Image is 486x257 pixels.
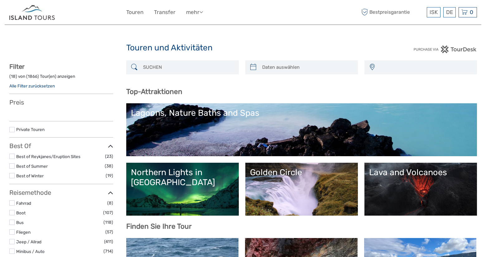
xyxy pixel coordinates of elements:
[250,167,353,177] div: Golden Circle
[28,73,37,79] label: 1866
[9,73,113,83] div: ( ) von ( ) Tour(en) anzeigen
[126,43,360,53] h1: Touren und Aktivitäten
[250,167,353,211] a: Golden Circle
[369,167,472,177] div: Lava and Volcanoes
[154,8,176,17] a: Transfer
[9,99,113,106] h3: Preis
[16,220,24,225] a: Bus
[16,230,31,235] a: Fliegen
[369,167,472,211] a: Lava and Volcanoes
[105,162,113,170] span: (38)
[105,153,113,160] span: (23)
[107,199,113,207] span: (8)
[126,8,143,17] a: Touren
[126,222,192,231] b: Finden Sie Ihre Tour
[413,45,477,53] img: PurchaseViaTourDesk.png
[9,142,113,150] h3: Best Of
[430,9,438,15] span: ISK
[11,73,16,79] label: 18
[360,7,425,17] span: Bestpreisgarantie
[105,228,113,236] span: (57)
[126,87,182,96] b: Top-Attraktionen
[104,238,113,245] span: (411)
[9,63,25,70] strong: Filter
[9,5,55,20] img: Iceland ProTravel
[131,108,472,118] div: Lagoons, Nature Baths and Spas
[16,249,45,254] a: Minibus / Auto
[186,8,203,17] a: mehr
[131,167,234,211] a: Northern Lights in [GEOGRAPHIC_DATA]
[16,201,31,206] a: Fahrrad
[106,172,113,179] span: (19)
[16,239,41,244] a: Jeep / Allrad
[9,83,55,88] a: Alle Filter zurücksetzen
[16,154,80,159] a: Best of Reykjanes/Eruption Sites
[103,209,113,216] span: (107)
[16,173,44,178] a: Best of Winter
[9,189,113,196] h3: Reisemethode
[141,62,236,73] input: SUCHEN
[131,108,472,152] a: Lagoons, Nature Baths and Spas
[16,127,45,132] a: Private Touren
[16,210,26,215] a: Boot
[469,9,474,15] span: 0
[103,248,113,255] span: (714)
[103,219,113,226] span: (118)
[16,164,48,169] a: Best of Summer
[131,167,234,188] div: Northern Lights in [GEOGRAPHIC_DATA]
[443,7,456,17] div: DE
[260,62,355,73] input: Daten auswählen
